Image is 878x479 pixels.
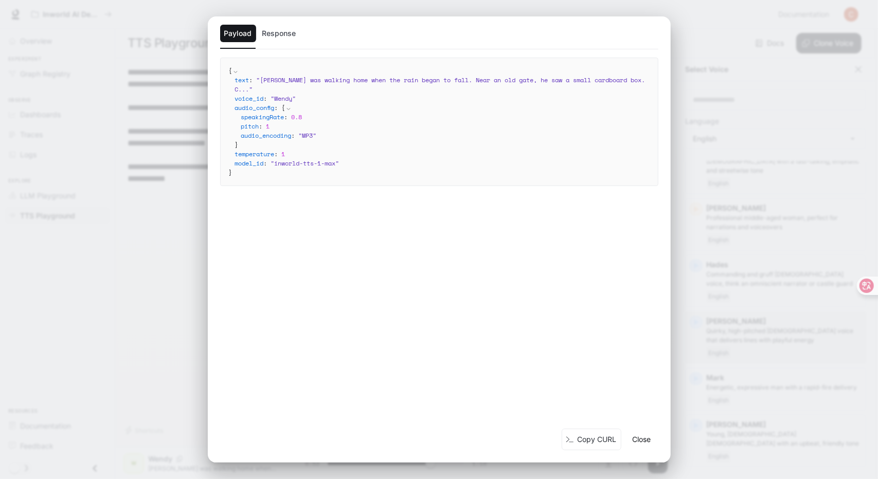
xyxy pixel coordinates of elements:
[235,150,650,159] div: :
[235,94,264,103] span: voice_id
[229,168,232,177] span: }
[235,159,264,168] span: model_id
[241,122,259,131] span: pitch
[271,159,339,168] span: " inworld-tts-1-max "
[241,131,650,140] div: :
[241,113,284,121] span: speakingRate
[241,122,650,131] div: :
[235,103,275,112] span: audio_config
[271,94,296,103] span: " Wendy "
[282,150,285,158] span: 1
[235,76,249,84] span: text
[235,76,650,94] div: :
[292,113,302,121] span: 0.8
[235,103,650,150] div: :
[258,25,300,42] button: Response
[235,76,646,94] span: " [PERSON_NAME] was walking home when the rain began to fall. Near an old gate, he saw a small ca...
[282,103,285,112] span: {
[241,131,292,140] span: audio_encoding
[235,159,650,168] div: :
[229,66,232,75] span: {
[266,122,270,131] span: 1
[220,25,256,42] button: Payload
[562,429,621,451] button: Copy CURL
[625,429,658,450] button: Close
[241,113,650,122] div: :
[299,131,317,140] span: " MP3 "
[235,140,239,149] span: }
[235,150,275,158] span: temperature
[235,94,650,103] div: :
